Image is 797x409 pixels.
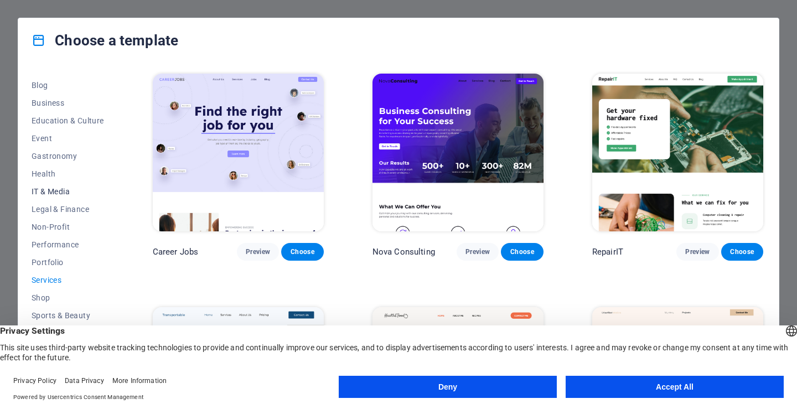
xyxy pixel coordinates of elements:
p: RepairIT [592,246,623,257]
button: Non-Profit [32,218,104,236]
button: Preview [237,243,279,261]
span: Preview [685,247,710,256]
button: Preview [676,243,718,261]
p: Nova Consulting [372,246,435,257]
h4: Choose a template [32,32,178,49]
span: Gastronomy [32,152,104,161]
span: Non-Profit [32,222,104,231]
button: Legal & Finance [32,200,104,218]
img: Nova Consulting [372,74,544,231]
span: Education & Culture [32,116,104,125]
p: Career Jobs [153,246,199,257]
button: Business [32,94,104,112]
button: Performance [32,236,104,253]
span: Blog [32,81,104,90]
img: RepairIT [592,74,763,231]
span: Health [32,169,104,178]
span: Event [32,134,104,143]
span: Sports & Beauty [32,311,104,320]
span: Choose [290,247,314,256]
span: IT & Media [32,187,104,196]
button: Choose [721,243,763,261]
button: Trades [32,324,104,342]
button: Gastronomy [32,147,104,165]
span: Services [32,276,104,284]
button: Health [32,165,104,183]
button: Blog [32,76,104,94]
span: Choose [510,247,534,256]
button: Education & Culture [32,112,104,130]
button: Sports & Beauty [32,307,104,324]
button: Shop [32,289,104,307]
span: Performance [32,240,104,249]
button: Services [32,271,104,289]
button: IT & Media [32,183,104,200]
span: Legal & Finance [32,205,104,214]
img: Career Jobs [153,74,324,231]
span: Portfolio [32,258,104,267]
span: Business [32,99,104,107]
span: Preview [465,247,490,256]
span: Shop [32,293,104,302]
span: Choose [730,247,754,256]
span: Preview [246,247,270,256]
button: Choose [501,243,543,261]
button: Event [32,130,104,147]
button: Preview [457,243,499,261]
button: Portfolio [32,253,104,271]
button: Choose [281,243,323,261]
